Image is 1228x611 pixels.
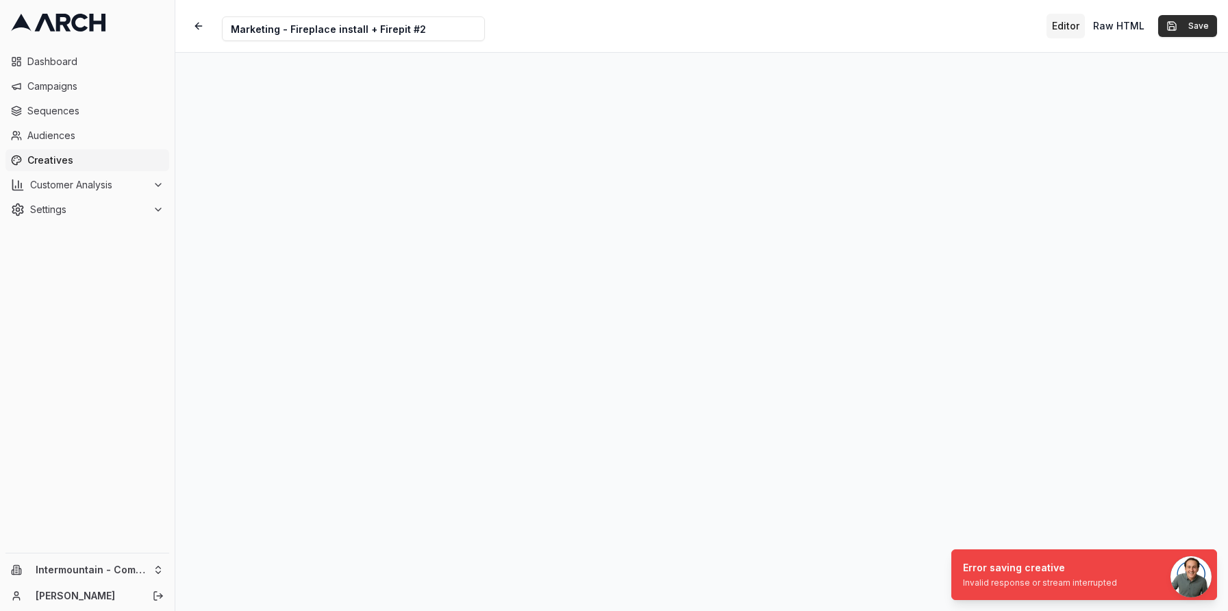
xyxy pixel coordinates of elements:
[1047,14,1085,38] button: Toggle editor
[36,564,147,576] span: Intermountain - Comfort Solutions
[5,199,169,221] button: Settings
[1170,556,1212,597] div: Open chat
[5,51,169,73] a: Dashboard
[30,203,147,216] span: Settings
[5,75,169,97] a: Campaigns
[222,16,485,41] input: Internal Creative Name
[5,174,169,196] button: Customer Analysis
[963,577,1117,588] div: Invalid response or stream interrupted
[5,100,169,122] a: Sequences
[5,149,169,171] a: Creatives
[5,125,169,147] a: Audiences
[1088,14,1150,38] button: Toggle custom HTML
[27,79,164,93] span: Campaigns
[963,561,1117,575] div: Error saving creative
[30,178,147,192] span: Customer Analysis
[27,104,164,118] span: Sequences
[27,153,164,167] span: Creatives
[149,586,168,606] button: Log out
[27,55,164,68] span: Dashboard
[36,589,138,603] a: [PERSON_NAME]
[1158,15,1217,37] button: Save
[27,129,164,142] span: Audiences
[5,559,169,581] button: Intermountain - Comfort Solutions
